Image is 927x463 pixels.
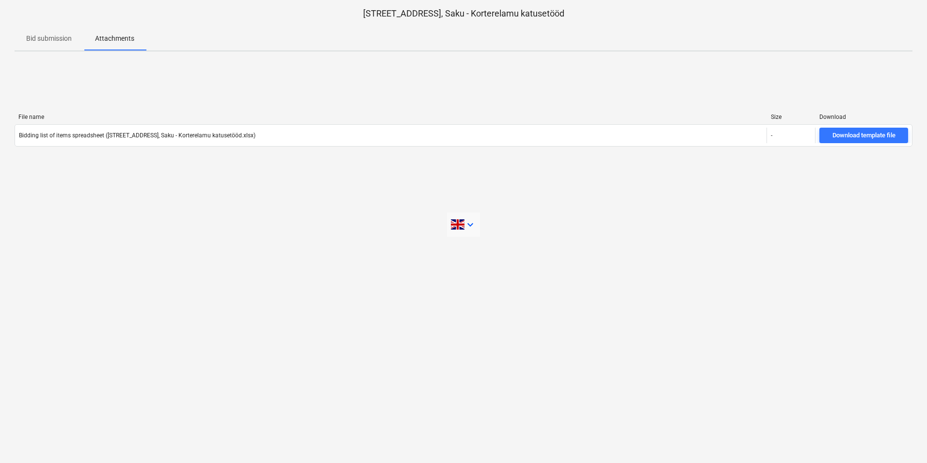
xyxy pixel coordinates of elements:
[26,33,72,44] p: Bid submission
[15,8,912,19] p: [STREET_ADDRESS], Saku - Korterelamu katusetööd
[19,132,256,139] div: Bidding list of items spreadsheet ([STREET_ADDRESS], Saku - Korterelamu katusetööd.xlsx)
[819,114,909,120] div: Download
[95,33,134,44] p: Attachments
[819,128,908,143] button: Download template file
[464,219,476,231] i: keyboard_arrow_down
[771,114,812,120] div: Size
[771,132,772,139] div: -
[832,130,895,141] div: Download template file
[18,114,763,120] div: File name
